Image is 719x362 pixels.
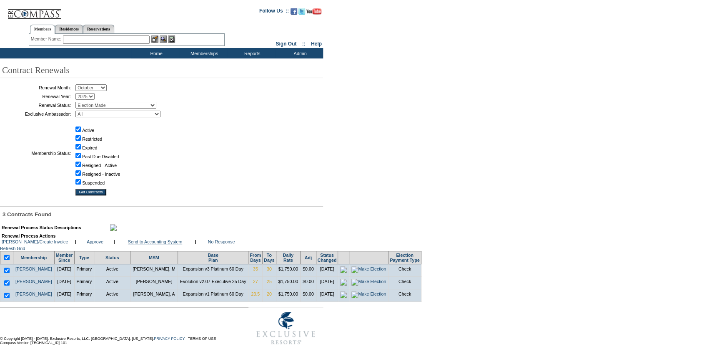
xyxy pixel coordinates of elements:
td: Follow Us :: [259,7,289,17]
td: Reports [227,48,275,58]
label: Resigned - Active [82,163,117,168]
a: [PERSON_NAME] [15,291,52,296]
td: Evolution v2.07 Executive 25 Day [178,276,248,289]
a: DailyRate [283,253,293,263]
input: Get Contracts [75,189,106,195]
td: [DATE] [316,276,338,289]
a: No Response [208,239,235,244]
td: Check [388,264,421,276]
td: $1,750.00 [276,289,300,301]
img: Exclusive Resorts [248,307,323,349]
a: Become our fan on Facebook [291,10,297,15]
a: Type [79,255,89,260]
td: [DATE] [54,264,74,276]
a: Send to Accounting System [128,239,182,244]
b: | [75,239,76,244]
a: [PERSON_NAME]/Create Invoice [2,239,68,244]
td: Membership Status: [2,119,71,187]
td: [PERSON_NAME], M [130,264,178,276]
td: 30 [263,264,276,276]
td: Renewal Status: [2,102,71,109]
img: Make Election [351,266,386,273]
a: PRIVACY POLICY [154,337,185,341]
a: MSM [149,255,159,260]
a: ElectionPayment Type [390,253,419,263]
a: TERMS OF USE [188,337,216,341]
td: Memberships [179,48,227,58]
td: Home [131,48,179,58]
label: Suspended [82,180,105,185]
td: Renewal Month: [2,84,71,91]
a: Membership [20,255,47,260]
span: :: [302,41,306,47]
td: $0.00 [300,264,316,276]
a: Adj [305,255,312,260]
img: Become our fan on Facebook [291,8,297,15]
a: [PERSON_NAME] [15,266,52,271]
td: Expansion v1 Platinum 60 Day [178,289,248,301]
b: Renewal Process Status Descriptions [2,225,81,230]
img: Reservations [168,35,175,43]
img: maximize.gif [110,224,117,231]
td: Active [94,289,130,301]
b: | [114,239,115,244]
a: Sign Out [276,41,296,47]
a: Subscribe to our YouTube Channel [306,10,321,15]
label: Restricted [82,137,102,142]
a: StatusChanged [318,253,337,263]
label: Resigned - Inactive [82,172,120,177]
td: [DATE] [316,289,338,301]
td: Active [94,264,130,276]
img: icon_electionmade.gif [340,266,347,273]
a: Reservations [83,25,114,33]
label: Expired [82,145,97,150]
img: Make Election [351,291,386,298]
a: [PERSON_NAME] [15,279,52,284]
img: icon_electionmade.gif [340,279,347,286]
td: Active [94,276,130,289]
img: Subscribe to our YouTube Channel [306,8,321,15]
td: Primary [74,264,94,276]
img: Make Election [351,279,386,286]
td: $0.00 [300,276,316,289]
td: Renewal Year: [2,93,71,100]
td: Primary [74,289,94,301]
td: Admin [275,48,323,58]
a: FromDays [250,253,261,263]
label: Past Due Disabled [82,154,119,159]
a: BasePlan [208,253,218,263]
td: [DATE] [54,289,74,301]
td: $0.00 [300,289,316,301]
td: 25 [263,276,276,289]
td: 20 [263,289,276,301]
img: b_edit.gif [151,35,158,43]
td: Primary [74,276,94,289]
td: 23.5 [248,289,263,301]
td: [PERSON_NAME], A [130,289,178,301]
label: Active [82,128,94,133]
a: Status [105,255,119,260]
span: 3 Contracts Found [3,211,52,218]
b: | [195,239,196,244]
td: 27 [248,276,263,289]
img: icon_electionmade.gif [340,291,347,298]
a: Members [30,25,55,34]
a: MemberSince [56,253,73,263]
div: Member Name: [31,35,63,43]
a: ToDays [264,253,274,263]
td: Check [388,276,421,289]
img: Follow us on Twitter [298,8,305,15]
img: Compass Home [7,2,61,19]
img: View [160,35,167,43]
a: Help [311,41,322,47]
td: $1,750.00 [276,264,300,276]
td: Exclusive Ambassador: [2,111,71,117]
a: Approve [87,239,103,244]
td: $1,750.00 [276,276,300,289]
td: [PERSON_NAME] [130,276,178,289]
b: Renewal Process Actions [2,233,55,238]
a: Residences [55,25,83,33]
td: Check [388,289,421,301]
td: 35 [248,264,263,276]
td: Expansion v3 Platinum 60 Day [178,264,248,276]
